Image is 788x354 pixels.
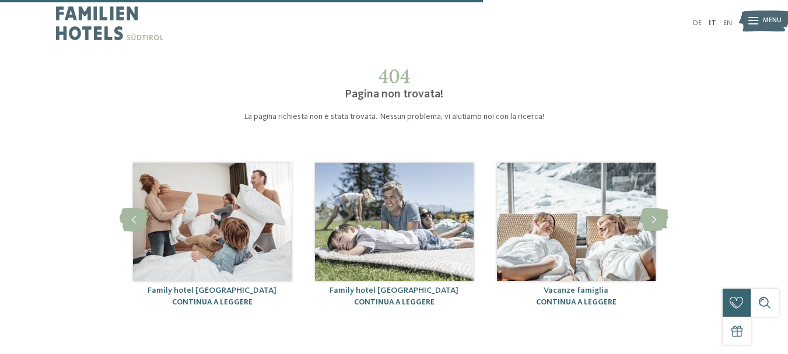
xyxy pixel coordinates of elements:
a: continua a leggere [354,299,435,306]
p: La pagina richiesta non è stata trovata. Nessun problema, vi aiutiamo noi con la ricerca! [173,111,616,122]
a: continua a leggere [536,299,617,306]
a: Vacanze famiglia [544,286,608,295]
a: Family hotel [GEOGRAPHIC_DATA] [330,286,458,295]
a: IT [709,19,716,27]
img: 404 [133,163,292,281]
a: continua a leggere [172,299,253,306]
a: DE [693,19,702,27]
a: EN [723,19,732,27]
span: Pagina non trovata! [345,89,443,100]
span: Menu [763,16,782,26]
a: Family hotel [GEOGRAPHIC_DATA] [148,286,276,295]
img: 404 [497,163,656,281]
span: 404 [379,64,410,88]
img: 404 [315,163,474,281]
